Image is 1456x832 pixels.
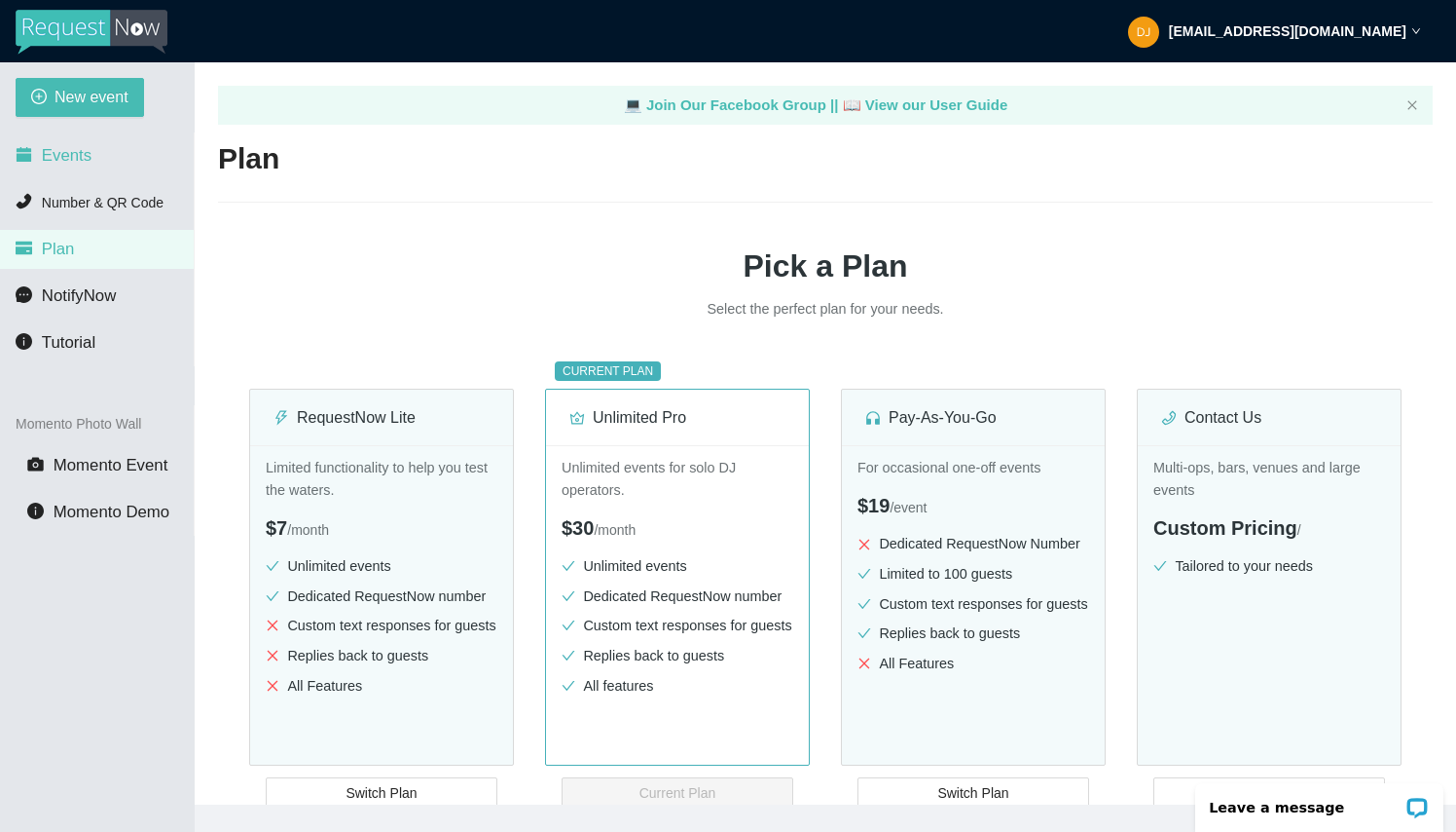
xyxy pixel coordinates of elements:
span: Tutorial [42,333,95,352]
span: laptop [843,96,861,113]
sup: CURRENT PLAN [555,361,661,381]
li: Tailored to your needs [1153,555,1385,578]
button: close [1406,99,1418,112]
li: Dedicated RequestNow number [266,586,497,608]
button: Contact Sales [1153,777,1385,809]
span: calendar [16,146,32,163]
span: close [1406,99,1418,111]
span: / event [890,500,927,515]
span: customer-service [865,410,881,426]
span: close [266,619,279,632]
li: Custom text responses for guests [562,615,793,637]
li: All Features [857,653,1089,675]
span: Events [42,146,91,165]
h2: Plan [218,139,1433,179]
span: phone [16,193,32,209]
span: / [1297,522,1301,538]
span: check [562,589,575,603]
span: check [266,589,279,603]
li: Replies back to guests [857,623,1089,645]
span: Plan [42,240,75,258]
button: plus-circleNew event [16,78,144,117]
li: Unlimited events [562,555,793,578]
span: close [266,679,279,693]
span: Momento Demo [54,503,169,521]
strong: [EMAIL_ADDRESS][DOMAIN_NAME] [1169,23,1406,39]
iframe: LiveChat chat widget [1183,771,1456,832]
p: For occasional one-off events [857,457,1089,479]
p: Select the perfect plan for your needs. [533,298,1117,321]
span: check [562,559,575,573]
li: Replies back to guests [562,645,793,667]
li: All Features [266,675,497,698]
div: RequestNow Lite [273,405,490,430]
span: New event [55,85,128,109]
img: dcef9e3f6dbb0253f19bb7ca223dd7dc [1128,17,1159,48]
div: Pay-As-You-Go [865,405,1081,430]
a: laptop View our User Guide [843,96,1008,113]
p: Unlimited events for solo DJ operators. [562,457,793,501]
a: laptop Join Our Facebook Group || [624,96,843,113]
span: Custom Pricing [1153,517,1297,539]
span: check [857,626,871,640]
span: $19 [857,495,890,516]
span: close [857,538,871,551]
span: phone [1161,410,1177,426]
span: / month [287,522,329,538]
span: Momento Event [54,456,168,474]
span: credit-card [16,240,32,256]
span: message [16,286,32,303]
span: check [266,559,279,573]
span: close [857,657,871,670]
span: laptop [624,96,642,113]
span: check [562,679,575,693]
span: Switch Plan [346,782,417,804]
div: Unlimited Pro [569,405,785,430]
li: Custom text responses for guests [266,615,497,637]
span: / month [594,522,636,538]
span: $30 [562,517,594,539]
p: Limited functionality to help you test the waters. [266,457,497,501]
button: Switch Plan [857,777,1089,809]
h1: Pick a Plan [218,242,1433,290]
button: Current Plan [562,777,793,809]
span: Number & QR Code [42,195,164,210]
span: info-circle [16,333,32,350]
span: crown [569,410,585,426]
li: Limited to 100 guests [857,563,1089,586]
div: Contact Us [1161,405,1377,430]
span: down [1411,26,1421,36]
li: Dedicated RequestNow number [562,586,793,608]
li: Replies back to guests [266,645,497,667]
span: $7 [266,517,287,539]
span: info-circle [27,503,44,519]
span: check [562,619,575,632]
button: Switch Plan [266,777,497,809]
li: Dedicated RequestNow Number [857,533,1089,555]
span: plus-circle [31,89,47,107]
span: camera [27,456,44,473]
span: close [266,649,279,662]
span: NotifyNow [42,286,116,305]
span: check [857,597,871,611]
span: thunderbolt [273,410,289,426]
li: Custom text responses for guests [857,593,1089,616]
span: Switch Plan [937,782,1008,804]
span: check [562,649,575,662]
span: check [1153,559,1167,573]
span: check [857,567,871,581]
li: Unlimited events [266,555,497,578]
img: RequestNow [16,10,167,55]
li: All features [562,675,793,698]
p: Multi-ops, bars, venues and large events [1153,457,1385,501]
